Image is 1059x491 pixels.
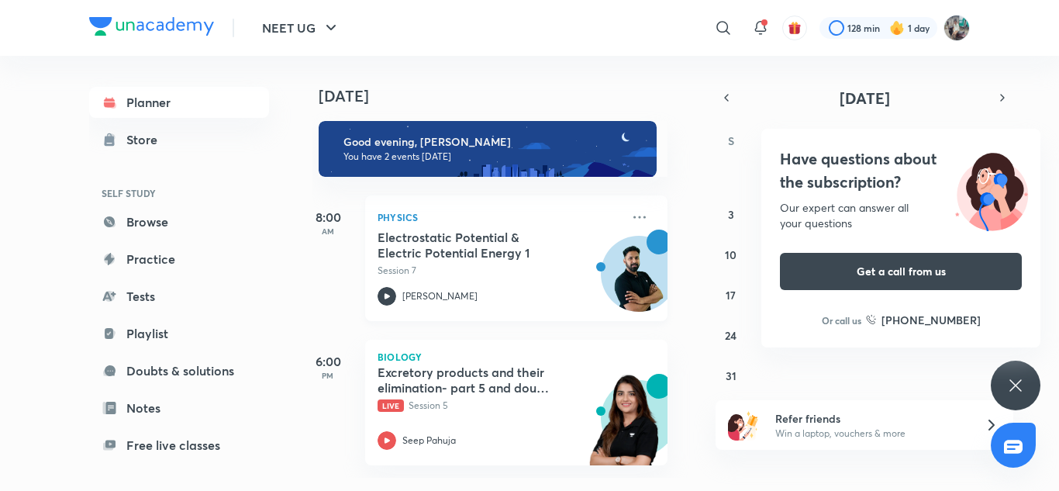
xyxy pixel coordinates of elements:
[881,312,981,328] h6: [PHONE_NUMBER]
[378,208,621,226] p: Physics
[725,247,736,262] abbr: August 10, 2025
[378,230,571,261] h5: Electrostatic Potential & Electric Potential Energy 1
[297,371,359,380] p: PM
[89,17,214,36] img: Company Logo
[719,323,743,348] button: August 24, 2025
[89,124,269,155] a: Store
[378,399,404,412] span: Live
[775,427,966,441] p: Win a laptop, vouchers & more
[343,135,643,149] h6: Good evening, [PERSON_NAME]
[378,365,571,396] h5: Excretory products and their elimination- part 5 and doubt clearing session
[378,264,621,278] p: Session 7
[726,288,736,303] abbr: August 17, 2025
[402,434,456,448] p: Seep Pahuja
[822,313,861,327] p: Or call us
[89,244,269,275] a: Practice
[89,355,269,386] a: Doubts & solutions
[582,374,667,481] img: unacademy
[728,410,759,441] img: referral
[297,208,359,226] h5: 8:00
[253,12,350,43] button: NEET UG
[780,147,1022,194] h4: Have questions about the subscription?
[728,207,734,222] abbr: August 3, 2025
[343,150,643,163] p: You have 2 events [DATE]
[725,328,736,343] abbr: August 24, 2025
[782,16,807,40] button: avatar
[719,242,743,267] button: August 10, 2025
[780,253,1022,290] button: Get a call from us
[402,289,478,303] p: [PERSON_NAME]
[319,87,683,105] h4: [DATE]
[89,392,269,424] a: Notes
[319,121,657,177] img: evening
[719,363,743,388] button: August 31, 2025
[889,20,905,36] img: streak
[378,352,655,361] p: Biology
[943,147,1040,231] img: ttu_illustration_new.svg
[719,282,743,307] button: August 17, 2025
[297,352,359,371] h5: 6:00
[89,87,269,118] a: Planner
[943,15,970,41] img: Umar Parsuwale
[728,133,734,148] abbr: Sunday
[89,430,269,461] a: Free live classes
[788,21,802,35] img: avatar
[737,87,992,109] button: [DATE]
[866,312,981,328] a: [PHONE_NUMBER]
[726,368,736,383] abbr: August 31, 2025
[840,88,890,109] span: [DATE]
[297,226,359,236] p: AM
[89,180,269,206] h6: SELF STUDY
[602,244,676,319] img: Avatar
[378,399,621,413] p: Session 5
[719,202,743,226] button: August 3, 2025
[780,200,1022,231] div: Our expert can answer all your questions
[89,281,269,312] a: Tests
[775,410,966,427] h6: Refer friends
[89,206,269,237] a: Browse
[89,318,269,349] a: Playlist
[126,130,167,149] div: Store
[89,17,214,40] a: Company Logo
